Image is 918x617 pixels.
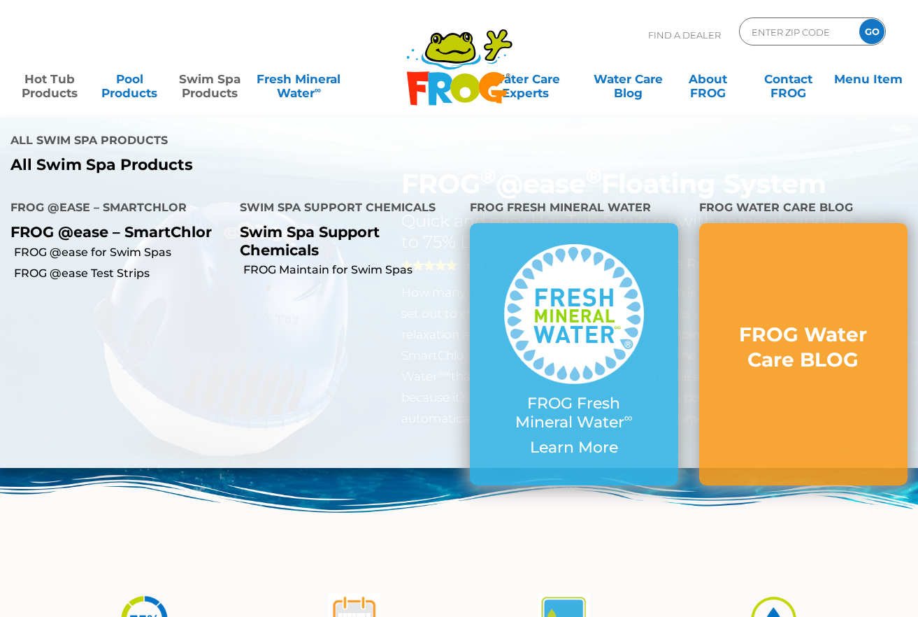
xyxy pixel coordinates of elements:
p: Learn More [498,439,650,457]
h4: FROG Water Care BLOG [699,195,908,223]
sup: ∞ [624,411,633,425]
a: All Swim Spa Products [10,156,449,174]
p: FROG Fresh Mineral Water [498,395,650,432]
h4: FROG @ease – SmartChlor [10,195,219,223]
a: FROG Water Care BLOG [727,322,880,387]
a: PoolProducts [94,65,166,93]
a: Swim SpaProducts [174,65,245,93]
h4: Swim Spa Support Chemicals [240,195,448,223]
a: Menu Item [833,65,904,93]
a: Fresh MineralWater∞ [254,65,343,93]
h4: FROG Fresh Mineral Water [470,195,678,223]
a: Hot TubProducts [14,65,85,93]
sup: ∞ [315,85,321,95]
h4: All Swim Spa Products [10,128,449,156]
p: FROG @ease – SmartChlor [10,223,219,241]
a: FROG Fresh Mineral Water∞ Learn More [498,244,650,464]
a: Water CareExperts [468,65,583,93]
input: GO [859,19,884,44]
p: Find A Dealer [648,17,721,52]
a: AboutFROG [673,65,744,93]
a: Swim Spa Support Chemicals [240,223,380,258]
a: ContactFROG [753,65,824,93]
a: FROG Maintain for Swim Spas [243,262,459,278]
input: Zip Code Form [750,22,845,42]
h3: FROG Water Care BLOG [727,322,880,373]
a: FROG @ease for Swim Spas [14,245,229,260]
a: Water CareBlog [592,65,664,93]
a: FROG @ease Test Strips [14,266,229,281]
